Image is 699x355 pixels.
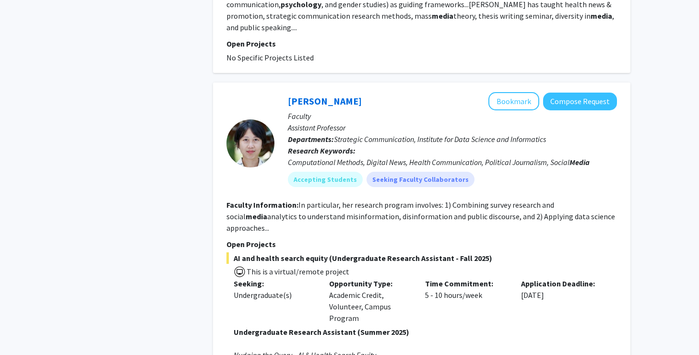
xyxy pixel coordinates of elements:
[322,278,418,324] div: Academic Credit, Volunteer, Campus Program
[288,110,617,122] p: Faculty
[234,278,315,289] p: Seeking:
[488,92,539,110] button: Add Chau Tong to Bookmarks
[226,200,298,210] b: Faculty Information:
[543,93,617,110] button: Compose Request to Chau Tong
[418,278,514,324] div: 5 - 10 hours/week
[367,172,474,187] mat-chip: Seeking Faculty Collaborators
[246,267,349,276] span: This is a virtual/remote project
[7,312,41,348] iframe: Chat
[288,156,617,168] div: Computational Methods, Digital News, Health Communication, Political Journalism, Social
[226,38,617,49] p: Open Projects
[226,53,314,62] span: No Specific Projects Listed
[288,134,334,144] b: Departments:
[569,157,590,167] b: Media
[246,212,267,221] b: media
[234,327,409,337] strong: Undergraduate Research Assistant (Summer 2025)
[226,252,617,264] span: AI and health search equity (Undergraduate Research Assistant - Fall 2025)
[288,95,362,107] a: [PERSON_NAME]
[288,146,355,155] b: Research Keywords:
[334,134,546,144] span: Strategic Communication, Institute for Data Science and Informatics
[329,278,411,289] p: Opportunity Type:
[288,122,617,133] p: Assistant Professor
[288,172,363,187] mat-chip: Accepting Students
[432,11,453,21] b: media
[425,278,507,289] p: Time Commitment:
[226,200,615,233] fg-read-more: In particular, her research program involves: 1) Combining survey research and social analytics t...
[521,278,603,289] p: Application Deadline:
[226,238,617,250] p: Open Projects
[591,11,612,21] b: media
[234,289,315,301] div: Undergraduate(s)
[514,278,610,324] div: [DATE]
